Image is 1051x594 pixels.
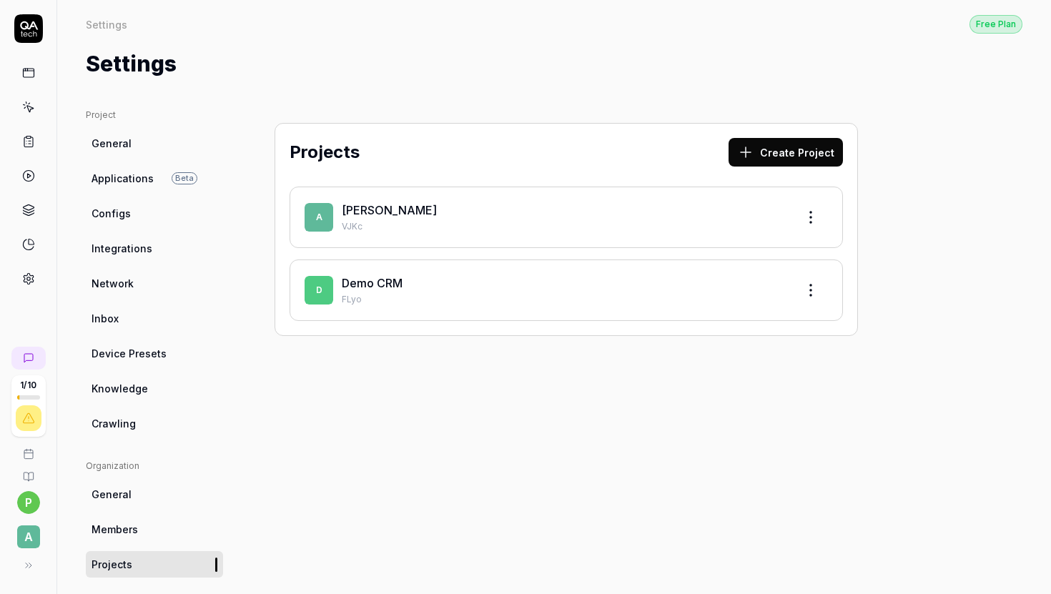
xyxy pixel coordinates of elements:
div: Settings [86,17,127,31]
h1: Settings [86,48,177,80]
a: [PERSON_NAME] [342,203,437,217]
span: Network [92,276,134,291]
a: Integrations [86,235,223,262]
p: FLyo [342,293,785,306]
span: A [17,525,40,548]
span: A [305,203,333,232]
a: Configs [86,200,223,227]
span: Integrations [92,241,152,256]
button: A [6,514,51,551]
span: D [305,276,333,305]
span: General [92,136,132,151]
span: Knowledge [92,381,148,396]
button: Create Project [729,138,843,167]
div: Project [86,109,223,122]
a: General [86,130,223,157]
span: Projects [92,557,132,572]
button: Free Plan [969,14,1022,34]
p: VJKc [342,220,785,233]
span: Device Presets [92,346,167,361]
h2: Projects [290,139,360,165]
a: General [86,481,223,508]
a: Network [86,270,223,297]
div: Free Plan [969,15,1022,34]
a: Projects [86,551,223,578]
button: p [17,491,40,514]
span: 1 / 10 [20,381,36,390]
a: Members [86,516,223,543]
span: Members [92,522,138,537]
a: Inbox [86,305,223,332]
a: Demo CRM [342,276,403,290]
a: Crawling [86,410,223,437]
span: Crawling [92,416,136,431]
a: New conversation [11,347,46,370]
span: General [92,487,132,502]
a: Documentation [6,460,51,482]
a: ApplicationsBeta [86,165,223,192]
a: Book a call with us [6,437,51,460]
div: Organization [86,460,223,472]
span: Inbox [92,311,119,326]
a: Knowledge [86,375,223,402]
span: Beta [172,172,197,184]
span: Applications [92,171,154,186]
span: Configs [92,206,131,221]
a: Device Presets [86,340,223,367]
